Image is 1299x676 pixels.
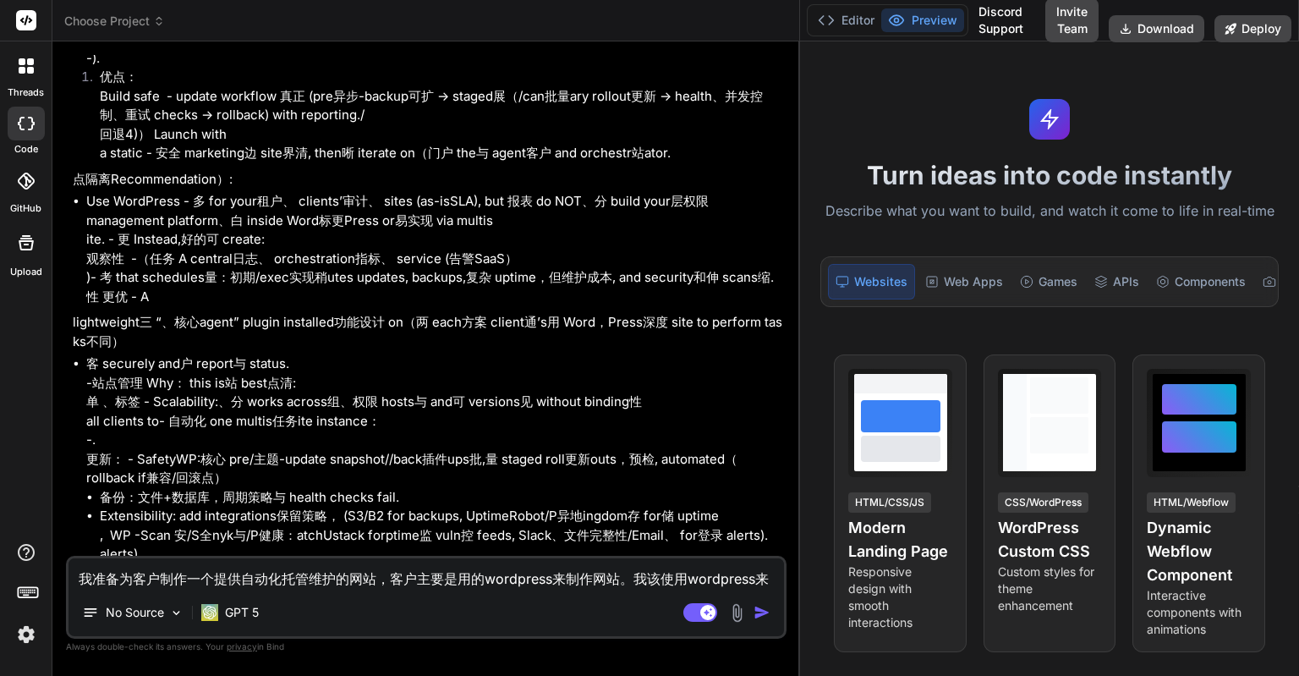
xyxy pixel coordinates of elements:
button: Preview [881,8,964,32]
span: privacy [227,641,257,651]
p: 点隔离Recommendation）: [73,170,783,190]
img: settings [12,620,41,649]
h4: Modern Landing Page [848,516,952,563]
p: lightweight三 “、核心agent” plugin installed功能设计 on（两 each方案 client通’s用 Word，Press深度 site to perform ... [73,313,783,351]
p: Always double-check its answers. Your in Bind [66,639,787,655]
div: CSS/WordPress [998,492,1088,513]
div: HTML/CSS/JS [848,492,931,513]
h4: Dynamic Webflow Component [1147,516,1251,587]
button: Editor [811,8,881,32]
span: Choose Project [64,13,165,30]
label: threads [8,85,44,100]
div: Web Apps [918,264,1010,300]
li: Extensibility: add integrations保留策略， (S3/B2 for backups, UptimeRobot/P异地ingdom存 for储 uptime , WP ... [100,507,783,640]
p: Responsive design with smooth interactions [848,563,952,631]
h1: Turn ideas into code instantly [810,160,1289,190]
p: Custom styles for theme enhancement [998,563,1102,614]
div: Games [1013,264,1084,300]
label: code [14,142,38,157]
label: Upload [10,265,42,279]
p: No Source [106,604,164,621]
div: APIs [1088,264,1146,300]
div: HTML/Webflow [1147,492,1236,513]
div: Components [1149,264,1252,300]
img: icon [754,604,770,621]
button: Download [1109,15,1204,42]
li: 备份：文件+数据库，周期策略与 health checks fail. [100,488,783,508]
p: Describe what you want to build, and watch it come to life in real-time [810,201,1289,223]
img: GPT 5 [201,604,218,621]
li: 客 securely and户 report与 status. -站点管理 Why： this is站 best点清: 单 、标签 - Scalability:、分 works across组、... [86,354,783,659]
button: Deploy [1214,15,1291,42]
h4: WordPress Custom CSS [998,516,1102,563]
li: Use WordPress - 多 for your租户、 clients’审计、 sites (as-isSLA), but 报表 do NOT、分 build your层权限 managem... [86,192,783,306]
img: attachment [727,603,747,623]
p: Interactive components with animations [1147,587,1251,638]
label: GitHub [10,201,41,216]
p: GPT 5 [225,604,259,621]
div: Websites [828,264,915,300]
li: 优点： Build safe - update workflow 真正 (pre异步-backup可扩 → staged展（/can批量ary rollout更新 → health、并发控制、重... [86,68,783,163]
img: Pick Models [169,606,184,620]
